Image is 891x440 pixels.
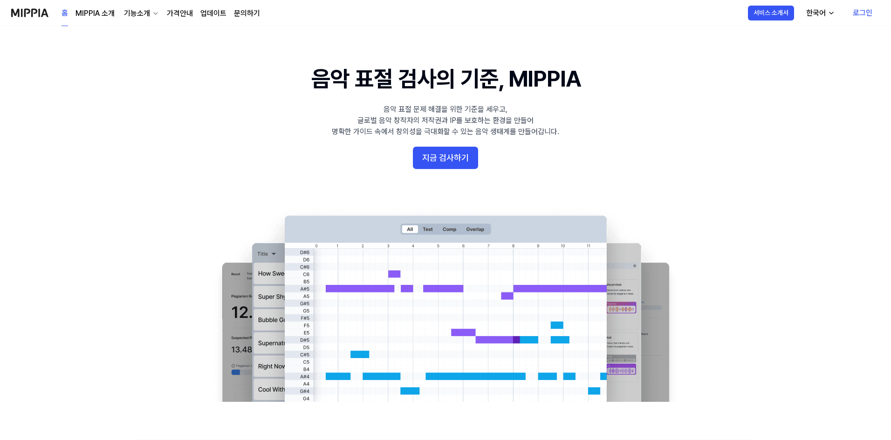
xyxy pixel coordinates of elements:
[234,8,260,19] a: 문의하기
[311,63,580,95] h1: 음악 표절 검사의 기준, MIPPIA
[748,6,794,20] button: 서비스 소개서
[200,8,226,19] a: 업데이트
[122,8,152,19] div: 기능소개
[413,147,478,169] button: 지금 검사하기
[75,8,115,19] a: MIPPIA 소개
[62,0,68,26] a: 홈
[167,8,193,19] a: 가격안내
[799,4,841,22] button: 한국어
[122,8,159,19] button: 기능소개
[332,104,559,137] div: 음악 표절 문제 해결을 위한 기준을 세우고, 글로벌 음악 창작자의 저작권과 IP를 보호하는 환경을 만들어 명확한 가이드 속에서 창의성을 극대화할 수 있는 음악 생태계를 만들어...
[804,7,828,19] div: 한국어
[203,206,688,402] img: main Image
